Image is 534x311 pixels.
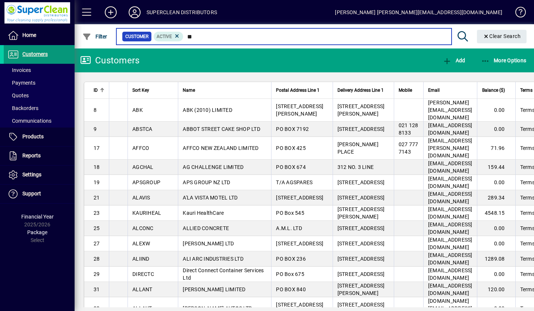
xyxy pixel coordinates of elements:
span: Filter [82,34,107,40]
span: Invoices [7,67,31,73]
button: Add [441,54,467,67]
span: [EMAIL_ADDRESS][DOMAIN_NAME] [428,222,472,235]
mat-chip: Activation Status: Active [154,32,183,41]
span: APSGROUP [132,179,160,185]
button: Filter [81,30,109,43]
td: 120.00 [477,282,515,297]
button: More Options [479,54,528,67]
button: Add [99,6,123,19]
span: Active [157,34,172,39]
span: Email [428,86,440,94]
span: ALLANT [132,286,153,292]
span: 8 [94,107,97,113]
td: 1289.08 [477,251,515,267]
span: 27 [94,241,100,246]
span: Balance ($) [482,86,505,94]
span: 19 [94,179,100,185]
td: 71.96 [477,137,515,160]
div: ID [94,86,104,94]
span: A.M.L. LTD [276,225,302,231]
span: AG CHALLENGE LIMITED [183,164,244,170]
span: ABBOT STREET CAKE SHOP LTD [183,126,260,132]
span: T/A AGSPARES [276,179,312,185]
span: 17 [94,145,100,151]
td: 0.00 [477,122,515,137]
span: AGCHAL [132,164,154,170]
span: ALCONC [132,225,154,231]
td: 289.34 [477,190,515,205]
span: AFFCO NEW ZEALAND LIMITED [183,145,258,151]
span: Package [27,229,47,235]
span: PO Box 545 [276,210,304,216]
td: 0.00 [477,99,515,122]
a: Communications [4,114,75,127]
span: Quotes [7,92,29,98]
span: [EMAIL_ADDRESS][PERSON_NAME][DOMAIN_NAME] [428,138,472,158]
span: [STREET_ADDRESS] [337,225,385,231]
a: Products [4,128,75,146]
span: Communications [7,118,51,124]
span: ALEXW [132,241,150,246]
span: [STREET_ADDRESS][PERSON_NAME] [337,283,385,296]
span: [EMAIL_ADDRESS][DOMAIN_NAME] [428,160,472,174]
a: Reports [4,147,75,165]
span: [STREET_ADDRESS] [337,126,385,132]
a: Settings [4,166,75,184]
div: Mobile [399,86,419,94]
td: 0.00 [477,236,515,251]
span: [PERSON_NAME] LIMITED [183,286,245,292]
span: [EMAIL_ADDRESS][DOMAIN_NAME] [428,176,472,189]
span: [STREET_ADDRESS][PERSON_NAME] [337,103,385,117]
span: Name [183,86,195,94]
span: ABK [132,107,143,113]
span: Financial Year [21,214,54,220]
td: 0.00 [477,267,515,282]
button: Profile [123,6,147,19]
span: 9 [94,126,97,132]
span: PO BOX 425 [276,145,306,151]
span: [EMAIL_ADDRESS][DOMAIN_NAME] [428,237,472,250]
a: Home [4,26,75,45]
span: DIRECTC [132,271,154,277]
span: [STREET_ADDRESS] [337,256,385,262]
a: Support [4,185,75,203]
td: 0.00 [477,175,515,190]
span: PO BOX 236 [276,256,306,262]
span: 21 [94,195,100,201]
span: Reports [22,153,41,158]
span: [STREET_ADDRESS] [337,195,385,201]
a: Backorders [4,102,75,114]
span: 18 [94,164,100,170]
span: [PERSON_NAME][EMAIL_ADDRESS][DOMAIN_NAME] [428,100,472,120]
span: More Options [481,57,527,63]
a: Invoices [4,64,75,76]
span: PO BOX 840 [276,286,306,292]
span: Clear Search [483,33,521,39]
span: [STREET_ADDRESS] [337,179,385,185]
span: 312 NO. 3 LINE [337,164,374,170]
button: Clear [477,30,527,43]
span: Backorders [7,105,38,111]
span: APS GROUP NZ LTD [183,179,230,185]
span: ALLIED CONCRETE [183,225,229,231]
span: ALAVIS [132,195,150,201]
span: PO BOX 674 [276,164,306,170]
span: 25 [94,225,100,231]
span: ID [94,86,98,94]
div: Name [183,86,267,94]
td: 0.00 [477,221,515,236]
span: Support [22,191,41,197]
span: ABK (2010) LIMITED [183,107,232,113]
a: Quotes [4,89,75,102]
span: Products [22,133,44,139]
td: 159.44 [477,160,515,175]
span: 28 [94,256,100,262]
div: Email [428,86,472,94]
span: [EMAIL_ADDRESS][DOMAIN_NAME] [428,283,472,296]
span: Postal Address Line 1 [276,86,320,94]
span: [STREET_ADDRESS] [337,271,385,277]
span: [STREET_ADDRESS] [276,195,323,201]
span: Customer [125,33,148,40]
span: [EMAIL_ADDRESS][DOMAIN_NAME] [428,267,472,281]
span: [STREET_ADDRESS][PERSON_NAME] [337,206,385,220]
